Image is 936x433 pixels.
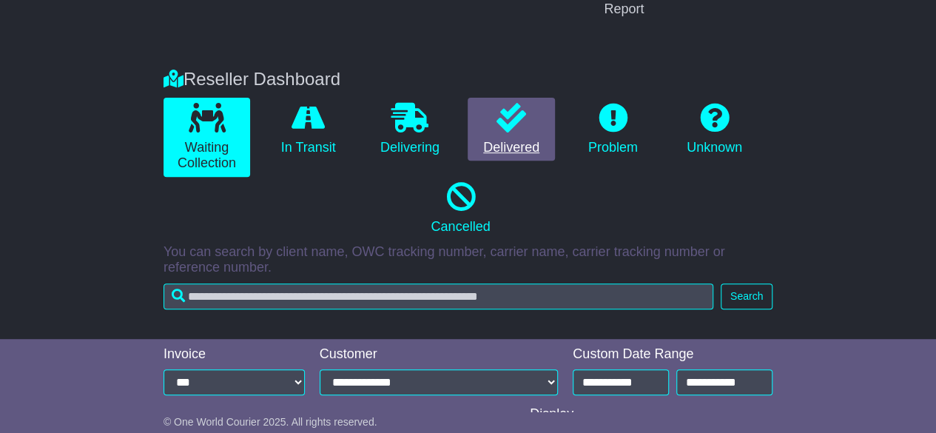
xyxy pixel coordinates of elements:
a: Waiting Collection [164,98,250,177]
div: Customer [320,346,559,363]
a: Delivered [468,98,554,161]
div: Reseller Dashboard [156,69,780,90]
span: © One World Courier 2025. All rights reserved. [164,416,377,428]
p: You can search by client name, OWC tracking number, carrier name, carrier tracking number or refe... [164,244,772,276]
a: Unknown [671,98,758,161]
a: Delivering [366,98,453,161]
a: Problem [570,98,656,161]
div: Display [530,406,772,423]
button: Search [721,283,772,309]
a: In Transit [265,98,351,161]
div: Invoice [164,346,305,363]
a: Cancelled [164,177,758,241]
div: Custom Date Range [573,346,772,363]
